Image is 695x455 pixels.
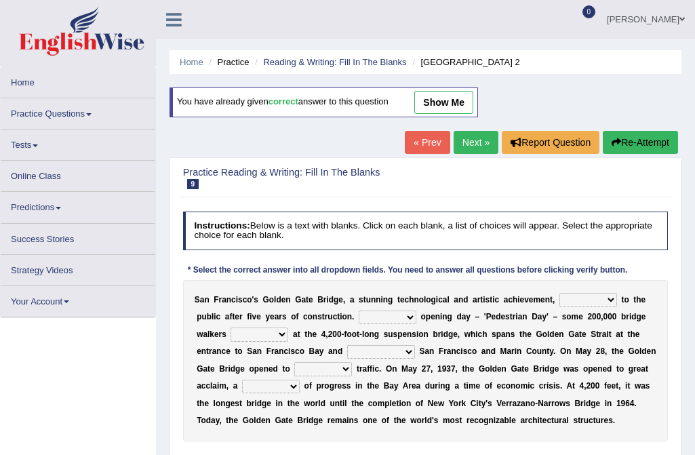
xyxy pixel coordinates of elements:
[206,347,209,356] b: t
[319,347,324,356] b: y
[288,347,290,356] b: i
[370,330,374,339] b: n
[505,312,510,321] b: s
[347,312,352,321] b: n
[439,347,443,356] b: F
[460,347,462,356] b: i
[275,312,279,321] b: a
[269,295,274,304] b: o
[414,295,418,304] b: n
[602,330,607,339] b: a
[393,330,398,339] b: s
[328,330,333,339] b: 2
[462,312,466,321] b: a
[337,312,340,321] b: t
[1,130,155,156] a: Tests
[424,295,426,304] b: l
[183,264,633,277] div: * Select the correct answer into all dropdown fields. You need to answer all questions before cli...
[352,330,357,339] b: o
[416,330,418,339] b: i
[641,295,646,304] b: e
[412,330,416,339] b: s
[325,312,328,321] b: r
[626,312,629,321] b: r
[566,312,571,321] b: o
[309,295,313,304] b: e
[265,312,270,321] b: y
[239,312,243,321] b: r
[252,295,254,304] b: '
[609,330,612,339] b: t
[624,295,629,304] b: o
[212,347,217,356] b: a
[203,330,207,339] b: a
[431,312,435,321] b: e
[303,312,308,321] b: c
[207,330,210,339] b: l
[529,295,534,304] b: e
[426,295,431,304] b: o
[477,295,481,304] b: r
[424,347,429,356] b: a
[235,347,237,356] b: t
[527,330,532,339] b: e
[359,330,362,339] b: -
[517,295,519,304] b: i
[263,295,269,304] b: G
[381,295,383,304] b: i
[346,330,351,339] b: o
[578,312,583,321] b: e
[562,312,567,321] b: s
[397,330,402,339] b: p
[350,295,355,304] b: a
[315,347,319,356] b: a
[501,330,506,339] b: a
[433,330,437,339] b: b
[170,87,478,117] div: You have already given answer to this question
[448,330,453,339] b: g
[519,330,522,339] b: t
[300,347,304,356] b: o
[407,330,412,339] b: n
[492,312,496,321] b: e
[343,295,345,304] b: ,
[222,295,226,304] b: a
[466,312,471,321] b: y
[219,295,222,304] b: r
[216,347,221,356] b: n
[515,312,517,321] b: i
[510,312,513,321] b: t
[226,347,231,356] b: e
[504,295,509,304] b: a
[484,312,486,321] b: '
[463,295,468,304] b: d
[540,295,545,304] b: e
[409,295,414,304] b: h
[313,312,317,321] b: n
[313,330,317,339] b: e
[332,330,337,339] b: 0
[279,312,282,321] b: r
[187,179,199,189] span: 9
[603,131,678,154] button: Re-Attempt
[298,330,300,339] b: t
[438,295,443,304] b: c
[285,295,290,304] b: n
[429,347,434,356] b: n
[511,330,515,339] b: s
[256,312,261,321] b: e
[326,295,328,304] b: i
[633,295,636,304] b: t
[538,312,542,321] b: a
[252,347,257,356] b: a
[308,312,313,321] b: o
[513,312,516,321] b: r
[596,330,599,339] b: t
[201,347,206,356] b: n
[547,312,549,321] b: '
[475,330,477,339] b: i
[266,347,271,356] b: F
[271,347,275,356] b: r
[357,330,359,339] b: t
[306,295,309,304] b: t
